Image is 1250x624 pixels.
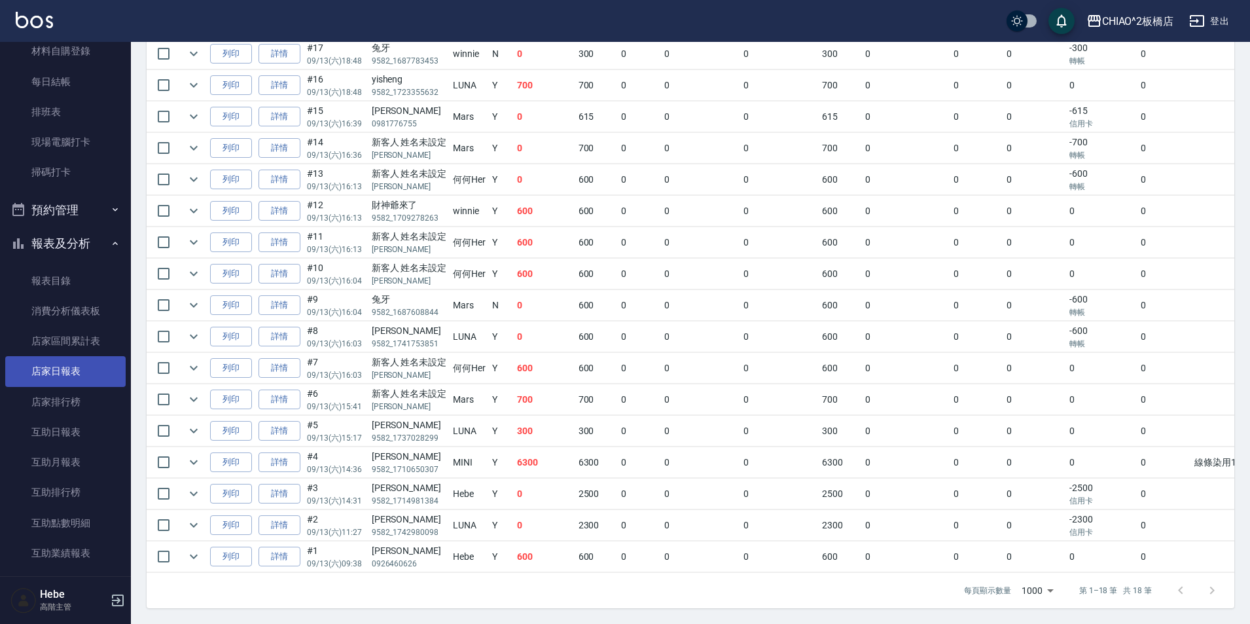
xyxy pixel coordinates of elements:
td: 0 [950,353,1004,384]
td: 0 [740,353,819,384]
td: -615 [1066,101,1138,132]
button: expand row [184,327,204,346]
h5: Hebe [40,588,107,601]
a: 詳情 [259,358,300,378]
td: -700 [1066,133,1138,164]
a: 詳情 [259,390,300,410]
p: 信用卡 [1069,118,1135,130]
button: expand row [184,138,204,158]
button: expand row [184,232,204,252]
button: 列印 [210,358,252,378]
td: Y [489,321,514,352]
td: 0 [514,39,575,69]
td: 600 [514,196,575,227]
td: 0 [1003,196,1066,227]
td: 0 [618,101,661,132]
td: 0 [1137,227,1191,258]
button: expand row [184,75,204,95]
td: Y [489,70,514,101]
td: 0 [740,196,819,227]
td: #17 [304,39,368,69]
a: 詳情 [259,75,300,96]
td: 0 [1066,259,1138,289]
button: expand row [184,201,204,221]
td: 0 [950,39,1004,69]
p: [PERSON_NAME] [372,181,447,193]
td: Y [489,259,514,289]
button: 登出 [1184,9,1234,33]
a: 互助月報表 [5,447,126,477]
td: 0 [1066,196,1138,227]
td: Mars [450,384,489,415]
div: [PERSON_NAME] [372,104,447,118]
td: 0 [862,164,950,195]
a: 詳情 [259,421,300,441]
td: 0 [661,321,740,352]
td: 0 [740,259,819,289]
td: 0 [1003,384,1066,415]
td: 0 [862,133,950,164]
td: 0 [862,39,950,69]
button: 列印 [210,75,252,96]
td: 700 [819,70,862,101]
td: 0 [661,259,740,289]
td: Y [489,101,514,132]
td: 300 [819,416,862,447]
td: 0 [950,164,1004,195]
td: 0 [514,133,575,164]
button: expand row [184,515,204,535]
td: 0 [862,259,950,289]
td: 0 [1137,321,1191,352]
td: 700 [819,384,862,415]
button: 列印 [210,327,252,347]
td: 700 [514,70,575,101]
td: 600 [575,259,618,289]
td: 0 [950,133,1004,164]
td: 0 [862,384,950,415]
td: 0 [618,321,661,352]
td: 0 [618,384,661,415]
button: 列印 [210,421,252,441]
td: 0 [740,321,819,352]
td: -600 [1066,290,1138,321]
td: 何何Her [450,353,489,384]
td: LUNA [450,321,489,352]
td: 0 [950,70,1004,101]
td: 0 [1137,353,1191,384]
td: 0 [661,196,740,227]
td: Y [489,353,514,384]
p: 09/13 (六) 16:03 [307,338,365,350]
p: [PERSON_NAME] [372,401,447,413]
div: 兔牙 [372,41,447,55]
button: expand row [184,547,204,566]
div: 新客人 姓名未設定 [372,356,447,369]
button: expand row [184,295,204,315]
p: [PERSON_NAME] [372,244,447,255]
a: 詳情 [259,264,300,284]
img: Person [10,587,37,614]
a: 詳情 [259,44,300,64]
td: LUNA [450,70,489,101]
td: 0 [618,227,661,258]
a: 詳情 [259,138,300,158]
td: 0 [950,384,1004,415]
td: 0 [950,259,1004,289]
p: 轉帳 [1069,338,1135,350]
a: 排班表 [5,97,126,127]
td: 0 [862,353,950,384]
div: 新客人 姓名未設定 [372,387,447,401]
td: 0 [950,290,1004,321]
td: #9 [304,290,368,321]
a: 詳情 [259,170,300,190]
td: 0 [1003,227,1066,258]
td: 0 [950,321,1004,352]
p: [PERSON_NAME] [372,369,447,381]
button: 報表及分析 [5,227,126,261]
a: 詳情 [259,327,300,347]
p: 9582_1687608844 [372,306,447,318]
div: 新客人 姓名未設定 [372,230,447,244]
button: 列印 [210,44,252,64]
div: yisheng [372,73,447,86]
a: 全店業績分析表 [5,568,126,598]
button: expand row [184,358,204,378]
